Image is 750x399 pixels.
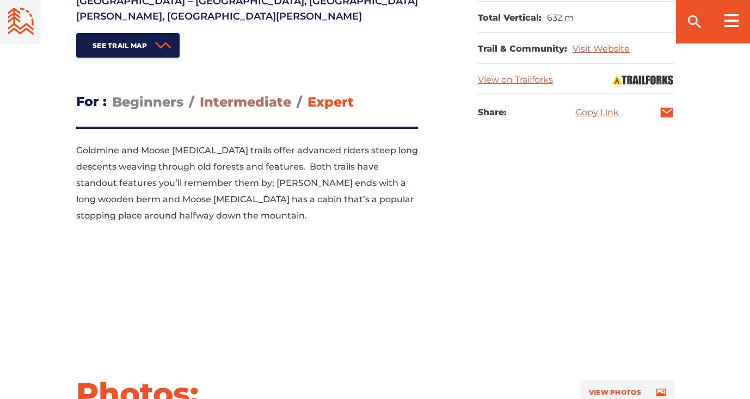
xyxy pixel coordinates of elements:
[576,108,619,117] a: Copy Link
[611,74,674,85] img: Trailforks
[76,33,180,58] a: See Trail Map
[547,13,574,24] dd: 632 m
[112,94,183,110] span: Beginners
[589,388,641,396] span: View Photos
[686,13,703,30] ion-icon: search
[660,105,674,120] a: mail
[478,43,567,55] dt: Trail & Community:
[478,74,553,85] a: View on Trailforks
[76,142,418,224] p: Goldmine and Moose [MEDICAL_DATA] trails offer advanced riders steep long descents weaving throug...
[478,105,507,120] h3: Share:
[478,13,542,24] dt: Total Vertical:
[308,94,354,110] span: Expert
[200,94,291,110] span: Intermediate
[76,90,107,113] h3: For
[93,41,147,49] span: See Trail Map
[573,43,630,54] a: Visit Website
